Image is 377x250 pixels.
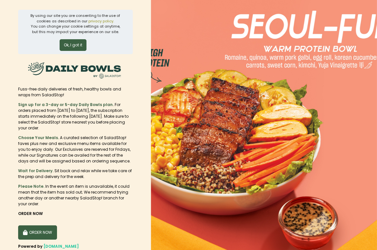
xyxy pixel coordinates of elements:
[18,211,133,217] div: ORDER NOW
[18,102,133,131] div: For orders placed from [DATE] to [DATE], the subscription starts immediately on the following [DA...
[43,244,79,249] a: [DOMAIN_NAME]
[18,168,53,173] b: Wait for Delivery.
[60,39,86,51] button: Ok, I got it
[26,58,123,82] img: SaladStop!
[18,184,44,189] b: Please Note.
[18,168,133,180] div: Sit back and relax while we take care of the prep and delivery for the week.
[18,135,133,164] div: A curated selection of SaladStop! faves plus new and exclusive menu items available for you to en...
[28,13,123,34] div: By using our site you are consenting to the use of cookies as described in our You can change you...
[18,102,114,107] b: Sign up for a 3-day or 5-day Daily Bowls plan.
[18,244,133,249] div: Powered by
[18,225,57,240] button: ORDER NOW
[18,86,133,98] div: Fuss-free daily deliveries of fresh, healthy bowls and wraps from SaladStop!
[18,184,133,207] div: In the event an item is unavailable, it could mean that the item has sold out; We recommend tryin...
[18,135,59,140] b: Choose Your Meals.
[88,18,114,24] a: privacy policy.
